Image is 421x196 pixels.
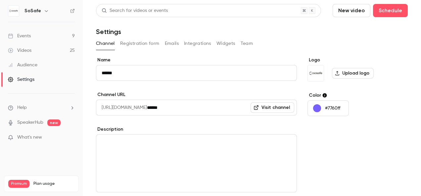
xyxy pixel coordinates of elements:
[184,38,211,49] button: Integrations
[8,6,19,16] img: SoSafe
[17,134,42,141] span: What's new
[96,28,121,36] h1: Settings
[241,38,253,49] button: Team
[8,33,31,39] div: Events
[8,104,75,111] li: help-dropdown-opener
[96,38,115,49] button: Channel
[8,47,31,54] div: Videos
[373,4,408,17] button: Schedule
[96,126,297,133] label: Description
[332,68,374,79] label: Upload logo
[307,100,349,116] button: #7760ff
[216,38,235,49] button: Widgets
[307,57,408,63] label: Logo
[307,92,408,99] label: Color
[67,135,75,141] iframe: Noticeable Trigger
[333,4,370,17] button: New video
[96,91,297,98] label: Channel URL
[8,62,37,68] div: Audience
[24,8,41,14] h6: SoSafe
[96,57,297,63] label: Name
[8,76,34,83] div: Settings
[251,102,294,113] a: Visit channel
[17,104,27,111] span: Help
[8,180,29,188] span: Premium
[308,65,324,81] img: SoSafe
[33,181,74,186] span: Plan usage
[102,7,168,14] div: Search for videos or events
[165,38,179,49] button: Emails
[120,38,160,49] button: Registration form
[17,119,43,126] a: SpeakerHub
[96,100,147,115] span: [URL][DOMAIN_NAME]
[325,105,340,112] p: #7760ff
[47,119,61,126] span: new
